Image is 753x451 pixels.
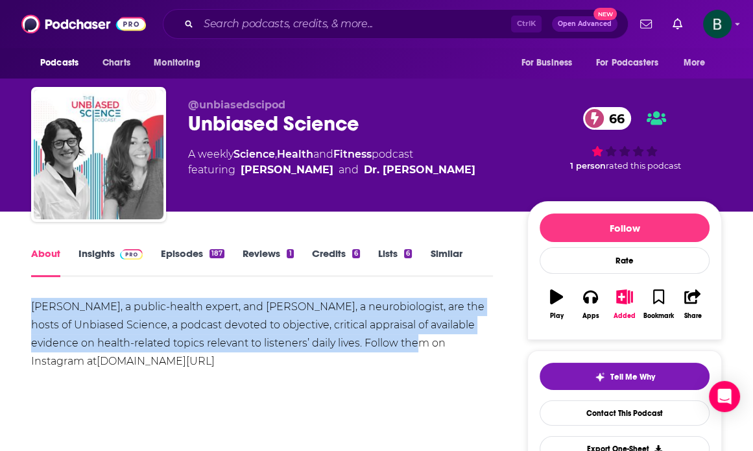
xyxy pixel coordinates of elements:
div: 6 [404,249,412,258]
span: For Podcasters [596,54,658,72]
a: InsightsPodchaser Pro [78,247,143,277]
a: Dr. Jessica Steier [241,162,333,178]
div: [PERSON_NAME], a public-health expert, and [PERSON_NAME], a neurobiologist, are the hosts of Unbi... [31,298,493,371]
a: Episodes187 [161,247,224,277]
div: Added [614,312,636,320]
button: Open AdvancedNew [552,16,617,32]
span: featuring [188,162,475,178]
button: Added [608,281,641,328]
button: Bookmark [641,281,675,328]
button: open menu [588,51,677,75]
span: @unbiasedscipod [188,99,285,111]
span: Logged in as betsy46033 [703,10,732,38]
a: Similar [430,247,462,277]
a: Health [277,148,313,160]
a: [DOMAIN_NAME][URL] [97,355,215,367]
span: More [684,54,706,72]
span: Charts [102,54,130,72]
input: Search podcasts, credits, & more... [198,14,511,34]
span: For Business [521,54,572,72]
img: Unbiased Science [34,90,163,219]
a: Show notifications dropdown [667,13,687,35]
a: Charts [94,51,138,75]
button: open menu [31,51,95,75]
div: Rate [540,247,710,274]
button: Apps [573,281,607,328]
div: Bookmark [643,312,674,320]
span: New [593,8,617,20]
button: open menu [145,51,217,75]
div: 66 1 personrated this podcast [527,99,722,179]
div: 187 [209,249,224,258]
a: Lists6 [378,247,412,277]
span: Open Advanced [558,21,612,27]
a: Reviews1 [243,247,293,277]
span: , [275,148,277,160]
button: tell me why sparkleTell Me Why [540,363,710,390]
button: Share [676,281,710,328]
div: Apps [582,312,599,320]
span: Ctrl K [511,16,542,32]
button: open menu [675,51,722,75]
img: User Profile [703,10,732,38]
span: Tell Me Why [610,372,655,382]
button: open menu [512,51,588,75]
a: 66 [583,107,631,130]
div: Share [684,312,701,320]
span: and [339,162,359,178]
a: Contact This Podcast [540,400,710,426]
img: Podchaser - Follow, Share and Rate Podcasts [21,12,146,36]
span: Monitoring [154,54,200,72]
a: Science [233,148,275,160]
img: Podchaser Pro [120,249,143,260]
div: 6 [352,249,360,258]
a: Dr. Andrea Love [364,162,475,178]
a: Show notifications dropdown [635,13,657,35]
span: and [313,148,333,160]
button: Follow [540,213,710,242]
div: Search podcasts, credits, & more... [163,9,628,39]
a: Fitness [333,148,372,160]
a: Credits6 [312,247,360,277]
img: tell me why sparkle [595,372,605,382]
div: A weekly podcast [188,147,475,178]
span: rated this podcast [606,161,681,171]
button: Show profile menu [703,10,732,38]
span: 1 person [570,161,606,171]
div: Play [550,312,564,320]
span: 66 [596,107,631,130]
a: About [31,247,60,277]
div: Open Intercom Messenger [709,381,740,412]
div: 1 [287,249,293,258]
span: Podcasts [40,54,78,72]
button: Play [540,281,573,328]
